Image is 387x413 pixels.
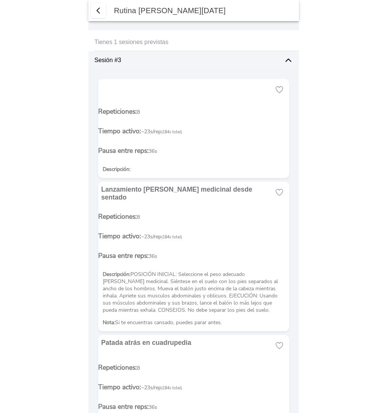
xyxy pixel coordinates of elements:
span: Tiempo activo: [98,232,141,241]
span: Tiempo activo: [98,126,141,136]
span: Pausa entre reps: [98,251,149,260]
p: 8 [98,212,289,221]
ion-title: Rutina [PERSON_NAME][DATE] [106,6,299,15]
span: Repeticiones: [98,107,137,116]
span: Tiempo activo: [98,383,141,392]
p: ~23s/rep [98,126,289,136]
ion-label: Tienes 1 sesiones previstas [94,39,293,46]
p: 36s [98,251,289,260]
p: 8 [98,363,289,372]
small: (184s total) [161,129,182,135]
small: (184s total) [161,234,182,240]
span: Pausa entre reps: [98,402,149,411]
p: ~23s/rep [98,383,289,392]
span: Pausa entre reps: [98,146,149,155]
p: Si te encuentras cansado, puedes parar antes. [103,319,285,326]
small: (184s total) [161,385,182,391]
strong: Nota: [103,319,115,326]
p: 8 [98,107,289,116]
p: ~23s/rep [98,232,289,241]
ion-label: Sesión #3 [94,57,278,64]
p: POSICIÓN INICIAL: Seleccione el peso adecuado [PERSON_NAME] medicinal. Siéntese en el suelo con l... [103,271,285,314]
ion-card-title: Lanzamiento [PERSON_NAME] medicinal desde sentado [101,186,270,201]
ion-card-title: Patada atrás en cuadrupedia [101,339,270,347]
strong: Descripción: [103,271,131,278]
span: Repeticiones: [98,363,137,372]
strong: Descripción: [103,166,131,173]
p: 36s [98,146,289,155]
span: Repeticiones: [98,212,137,221]
p: 36s [98,402,289,411]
